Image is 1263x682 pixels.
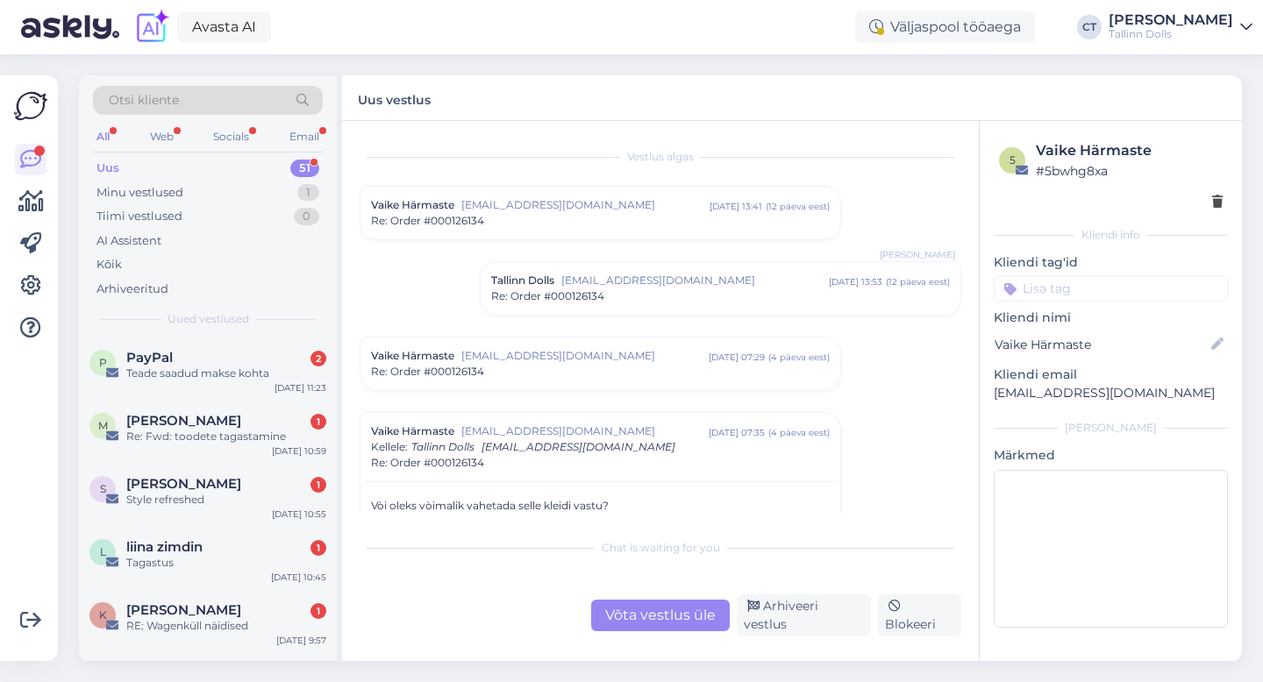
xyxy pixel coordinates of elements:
span: Re: Order #000126134 [371,364,484,380]
div: Tagastus [126,555,326,571]
div: Vestlus algas [360,149,961,165]
div: ( 12 päeva eest ) [886,275,950,288]
div: Arhiveeri vestlus [737,594,871,636]
div: Socials [210,125,253,148]
span: [EMAIL_ADDRESS][DOMAIN_NAME] [461,348,709,364]
div: Vaike Härmaste [1036,140,1223,161]
div: [DATE] 9:57 [276,634,326,647]
div: Võta vestlus üle [591,600,730,631]
span: [EMAIL_ADDRESS][DOMAIN_NAME] [482,440,675,453]
div: Kõik [96,256,122,274]
span: Re: Order #000126134 [491,288,604,304]
input: Lisa tag [994,275,1228,302]
div: ( 4 päeva eest ) [768,351,830,364]
span: l [100,545,106,558]
span: Kellele : [371,440,408,453]
img: explore-ai [133,9,170,46]
p: Kliendi nimi [994,309,1228,327]
div: RE: Wagenküll näidised [126,618,326,634]
span: [EMAIL_ADDRESS][DOMAIN_NAME] [561,273,829,288]
span: Uued vestlused [168,311,249,327]
span: Re: Order #000126134 [371,213,484,229]
div: Tiimi vestlused [96,208,182,225]
div: 1 [310,540,326,556]
span: Otsi kliente [109,91,179,110]
div: Väljaspool tööaega [855,11,1035,43]
div: [DATE] 10:59 [272,444,326,458]
div: Uus [96,160,119,177]
div: [DATE] 10:55 [272,508,326,521]
p: [EMAIL_ADDRESS][DOMAIN_NAME] [994,384,1228,402]
div: [DATE] 11:23 [275,381,326,394]
span: [PERSON_NAME] [880,248,955,261]
span: Tallinn Dolls [491,273,554,288]
span: 5 [1010,153,1016,167]
div: Web [146,125,177,148]
div: 51 [290,160,319,177]
div: Style refreshed [126,492,326,508]
div: [PERSON_NAME] [1109,13,1233,27]
label: Uus vestlus [358,86,431,110]
span: Vaike Härmaste [371,197,454,213]
div: [DATE] 07:29 [709,351,765,364]
div: Email [286,125,323,148]
div: Blokeeri [878,594,961,636]
span: [EMAIL_ADDRESS][DOMAIN_NAME] [461,197,710,213]
span: Re: Order #000126134 [371,455,484,471]
div: Tallinn Dolls [1109,27,1233,41]
span: [EMAIL_ADDRESS][DOMAIN_NAME] [461,423,709,439]
div: 1 [297,184,319,202]
div: 1 [310,603,326,619]
a: Avasta AI [177,12,271,42]
div: 1 [310,414,326,430]
div: Minu vestlused [96,184,183,202]
div: [DATE] 13:41 [710,200,762,213]
div: All [93,125,113,148]
div: Chat is waiting for you [360,540,961,556]
p: Märkmed [994,446,1228,465]
span: liina zimdin [126,539,203,555]
span: Kaidi Tõnisson [126,602,241,618]
a: [PERSON_NAME]Tallinn Dolls [1109,13,1252,41]
span: Vaike Härmaste [371,348,454,364]
span: Maili Kahu [126,413,241,429]
div: AI Assistent [96,232,161,250]
p: Kliendi email [994,366,1228,384]
div: Teade saadud makse kohta [126,366,326,381]
span: K [99,608,107,622]
div: Kliendi info [994,227,1228,243]
div: [DATE] 10:45 [271,571,326,584]
img: Askly Logo [14,89,47,123]
div: ( 12 päeva eest ) [766,200,830,213]
div: Re: Fwd: toodete tagastamine [126,429,326,444]
div: [DATE] 13:53 [829,275,882,288]
span: PayPal [126,350,173,366]
div: # 5bwhg8xa [1036,161,1223,181]
div: 1 [310,477,326,493]
span: S [100,482,106,495]
span: Tallinn Dolls [411,440,475,453]
div: ( 4 päeva eest ) [768,426,830,439]
input: Lisa nimi [995,335,1208,354]
span: P [99,356,107,369]
div: [DATE] 07:35 [709,426,765,439]
span: Vaike Härmaste [371,423,454,439]
div: CT [1077,15,1102,39]
div: 2 [310,351,326,366]
span: M [98,419,108,432]
div: [PERSON_NAME] [994,420,1228,436]
p: Kliendi tag'id [994,253,1228,272]
span: Sylvia Gilford [126,476,241,492]
div: Arhiveeritud [96,281,168,298]
div: 0 [294,208,319,225]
